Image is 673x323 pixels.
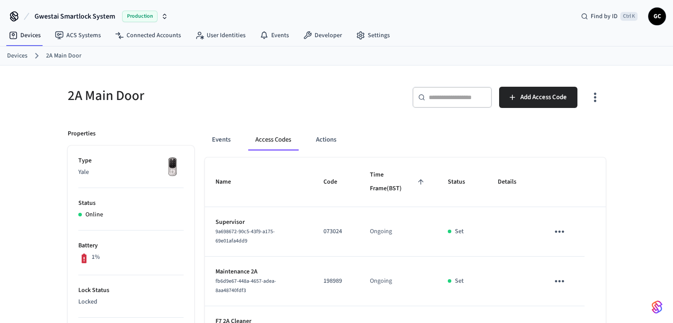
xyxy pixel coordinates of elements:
[46,51,81,61] a: 2A Main Door
[323,227,349,236] p: 073024
[574,8,645,24] div: Find by IDCtrl K
[7,51,27,61] a: Devices
[92,253,100,262] p: 1%
[78,156,184,165] p: Type
[499,87,577,108] button: Add Access Code
[108,27,188,43] a: Connected Accounts
[323,277,349,286] p: 198989
[188,27,253,43] a: User Identities
[253,27,296,43] a: Events
[349,27,397,43] a: Settings
[78,241,184,250] p: Battery
[2,27,48,43] a: Devices
[205,129,238,150] button: Events
[122,11,158,22] span: Production
[591,12,618,21] span: Find by ID
[370,168,427,196] span: Time Frame(BST)
[78,297,184,307] p: Locked
[205,129,606,150] div: ant example
[215,228,275,245] span: 9a698672-90c5-43f9-a175-69e01afa4dd9
[215,218,302,227] p: Supervisor
[620,12,638,21] span: Ctrl K
[296,27,349,43] a: Developer
[248,129,298,150] button: Access Codes
[309,129,343,150] button: Actions
[215,267,302,277] p: Maintenance 2A
[323,175,349,189] span: Code
[455,227,464,236] p: Set
[68,129,96,138] p: Properties
[652,300,662,314] img: SeamLogoGradient.69752ec5.svg
[78,199,184,208] p: Status
[68,87,331,105] h5: 2A Main Door
[648,8,666,25] button: GC
[78,286,184,295] p: Lock Status
[215,175,242,189] span: Name
[48,27,108,43] a: ACS Systems
[359,257,437,306] td: Ongoing
[78,168,184,177] p: Yale
[215,277,276,294] span: fb6d9e67-448a-4657-adea-8aa48740fdf3
[162,156,184,178] img: Yale Assure Touchscreen Wifi Smart Lock, Satin Nickel, Front
[649,8,665,24] span: GC
[85,210,103,219] p: Online
[455,277,464,286] p: Set
[35,11,115,22] span: Gwestai Smartlock System
[448,175,477,189] span: Status
[520,92,567,103] span: Add Access Code
[359,207,437,257] td: Ongoing
[498,175,528,189] span: Details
